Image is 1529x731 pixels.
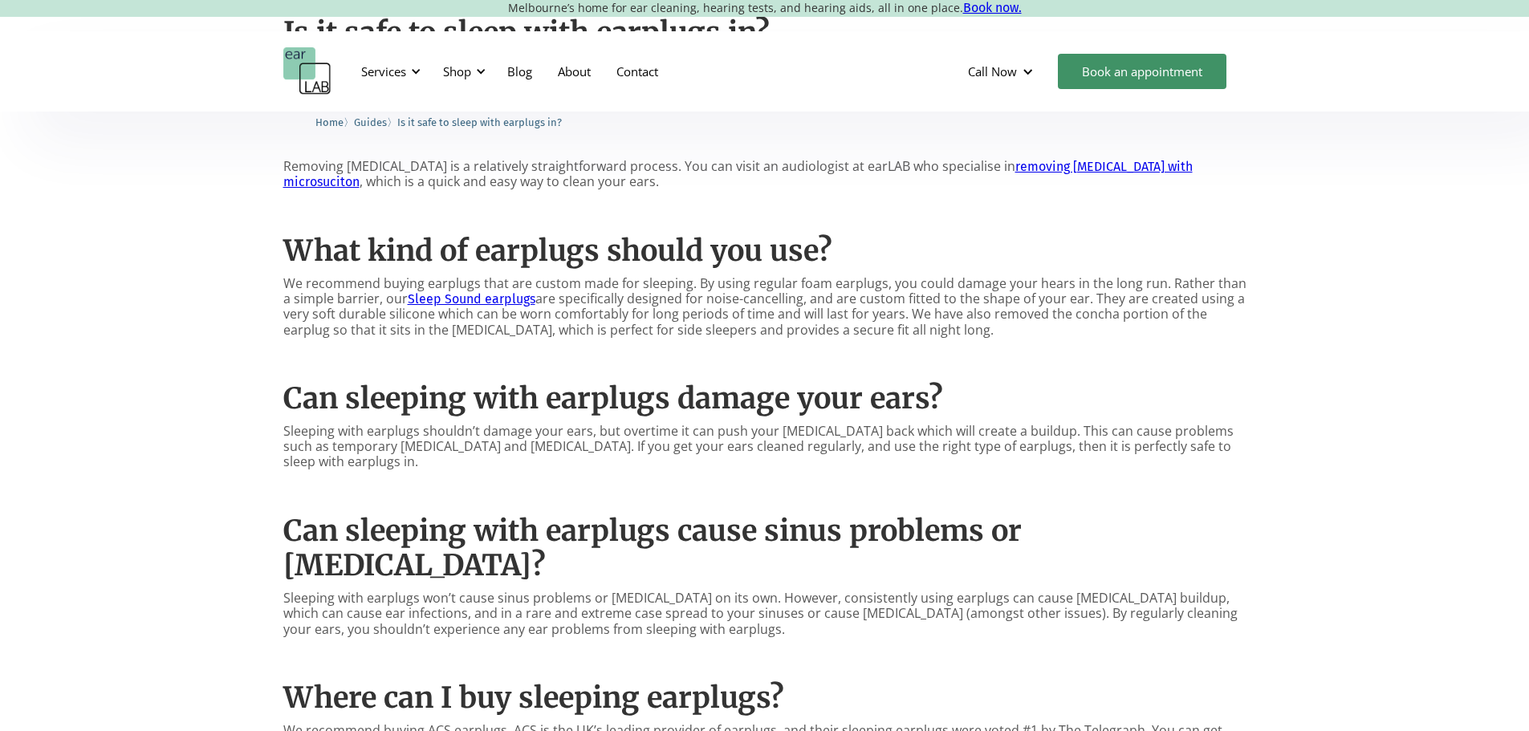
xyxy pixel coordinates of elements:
[352,47,425,95] div: Services
[283,649,1246,664] p: ‍
[283,424,1246,470] p: Sleeping with earplugs shouldn’t damage your ears, but overtime it can push your [MEDICAL_DATA] b...
[955,47,1050,95] div: Call Now
[283,234,1246,268] h2: What kind of earplugs should you use?
[968,63,1017,79] div: Call Now
[1058,54,1226,89] a: Book an appointment
[397,114,562,129] a: Is it safe to sleep with earplugs in?
[545,48,604,95] a: About
[283,381,1246,416] h2: Can sleeping with earplugs damage your ears?
[354,116,387,128] span: Guides
[283,276,1246,338] p: We recommend buying earplugs that are custom made for sleeping. By using regular foam earplugs, y...
[315,114,354,131] li: 〉
[354,114,387,129] a: Guides
[354,114,397,131] li: 〉
[361,63,406,79] div: Services
[283,132,1246,147] p: ‍
[494,48,545,95] a: Blog
[283,350,1246,365] p: ‍
[604,48,671,95] a: Contact
[397,116,562,128] span: Is it safe to sleep with earplugs in?
[315,116,344,128] span: Home
[283,591,1246,637] p: Sleeping with earplugs won’t cause sinus problems or [MEDICAL_DATA] on its own. However, consiste...
[408,291,535,307] a: Sleep Sound earplugs
[283,202,1246,217] p: ‍
[283,514,1246,583] h2: Can sleeping with earplugs cause sinus problems or [MEDICAL_DATA]?
[283,482,1246,497] p: ‍
[443,63,471,79] div: Shop
[283,680,1246,715] h2: Where can I buy sleeping earplugs?
[315,114,344,129] a: Home
[283,159,1246,189] p: Removing [MEDICAL_DATA] is a relatively straightforward process. You can visit an audiologist at ...
[433,47,490,95] div: Shop
[283,47,331,95] a: home
[283,159,1193,189] a: removing [MEDICAL_DATA] with microsuciton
